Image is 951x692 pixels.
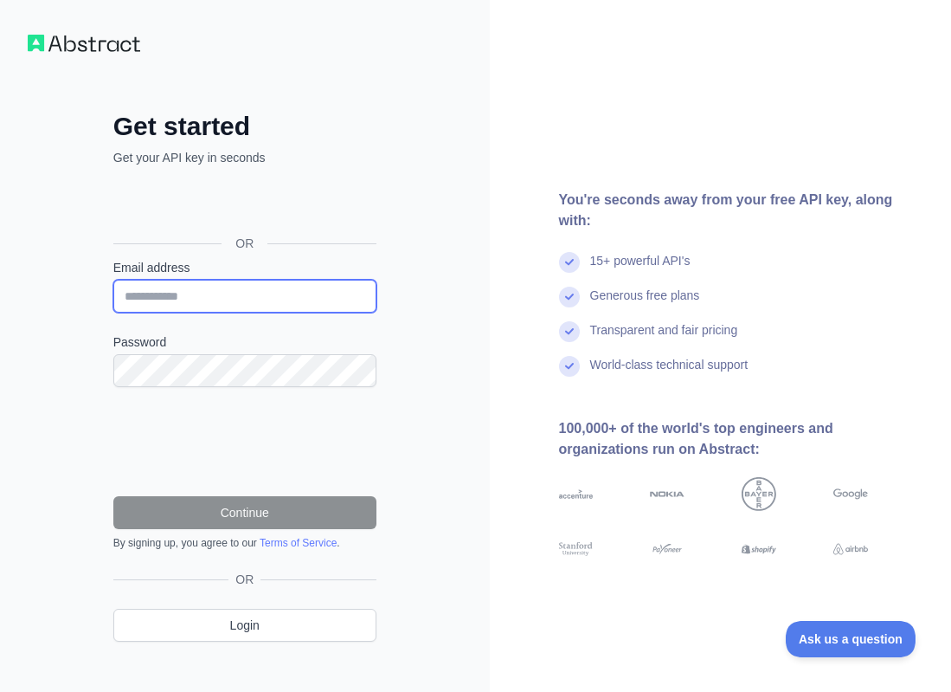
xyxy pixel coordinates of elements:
div: Generous free plans [590,287,700,321]
img: nokia [650,477,684,512]
img: google [833,477,868,512]
div: World-class technical support [590,356,749,391]
img: stanford university [559,540,594,558]
img: bayer [742,477,776,512]
div: 15+ powerful API's [590,252,691,287]
iframe: ปุ่มลงชื่อเข้าใช้ด้วย Google [105,185,382,223]
p: Get your API key in seconds [113,149,376,166]
img: check mark [559,356,580,377]
iframe: Toggle Customer Support [786,621,916,657]
img: Workflow [28,35,140,52]
iframe: reCAPTCHA [113,408,376,475]
div: By signing up, you agree to our . [113,536,376,550]
a: Login [113,609,376,642]
img: payoneer [650,540,684,558]
img: shopify [742,540,776,558]
label: Password [113,333,376,351]
img: check mark [559,287,580,307]
a: Terms of Service [260,537,337,549]
img: airbnb [833,540,868,558]
label: Email address [113,259,376,276]
img: check mark [559,252,580,273]
img: check mark [559,321,580,342]
span: OR [222,235,267,252]
img: accenture [559,477,594,512]
span: OR [228,571,260,588]
div: You're seconds away from your free API key, along with: [559,190,924,231]
h2: Get started [113,111,376,142]
div: 100,000+ of the world's top engineers and organizations run on Abstract: [559,418,924,460]
div: Transparent and fair pricing [590,321,738,356]
button: Continue [113,496,376,529]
